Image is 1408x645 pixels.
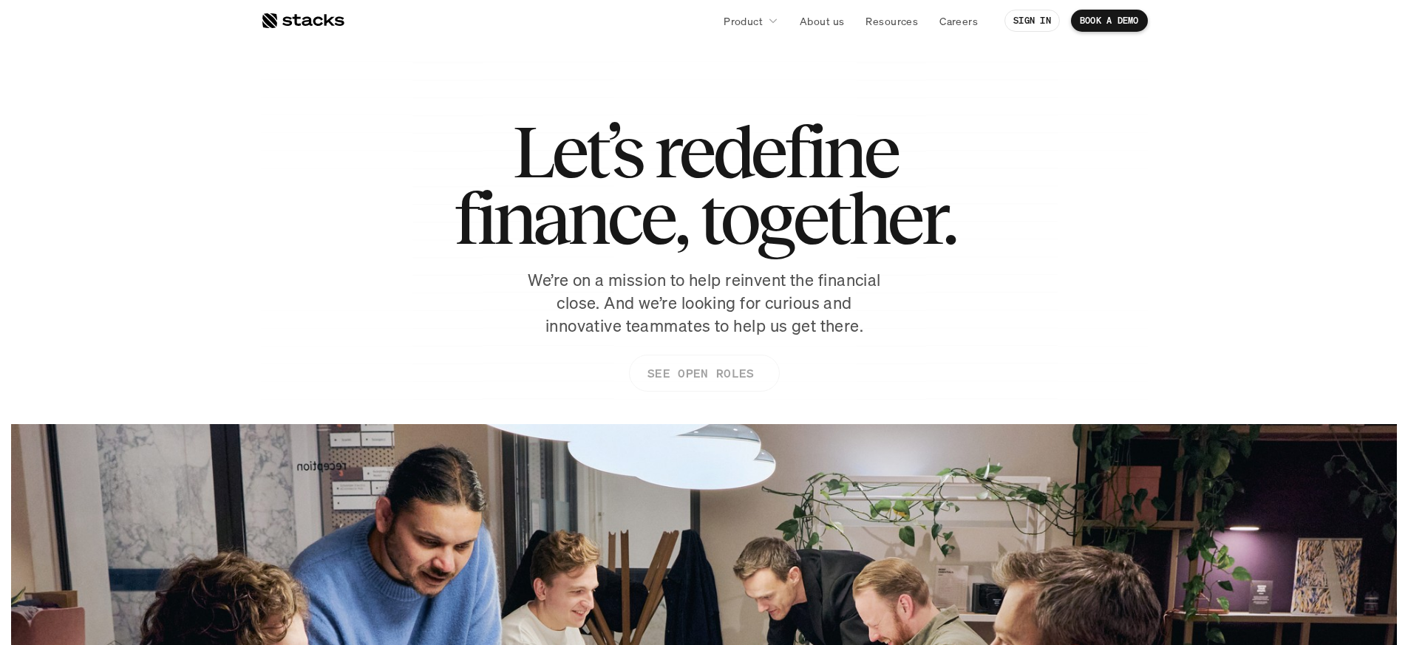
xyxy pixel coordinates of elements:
p: Resources [865,13,918,29]
a: BOOK A DEMO [1071,10,1148,32]
a: Resources [857,7,927,34]
p: BOOK A DEMO [1080,16,1139,26]
h1: Let’s redefine finance, together. [454,118,955,251]
p: Product [724,13,763,29]
p: SIGN IN [1013,16,1051,26]
p: We’re on a mission to help reinvent the financial close. And we’re looking for curious and innova... [520,269,889,337]
a: About us [791,7,853,34]
a: SIGN IN [1004,10,1060,32]
p: SEE OPEN ROLES [647,363,753,384]
p: Careers [939,13,978,29]
a: SEE OPEN ROLES [628,355,779,392]
p: About us [800,13,844,29]
a: Careers [931,7,987,34]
